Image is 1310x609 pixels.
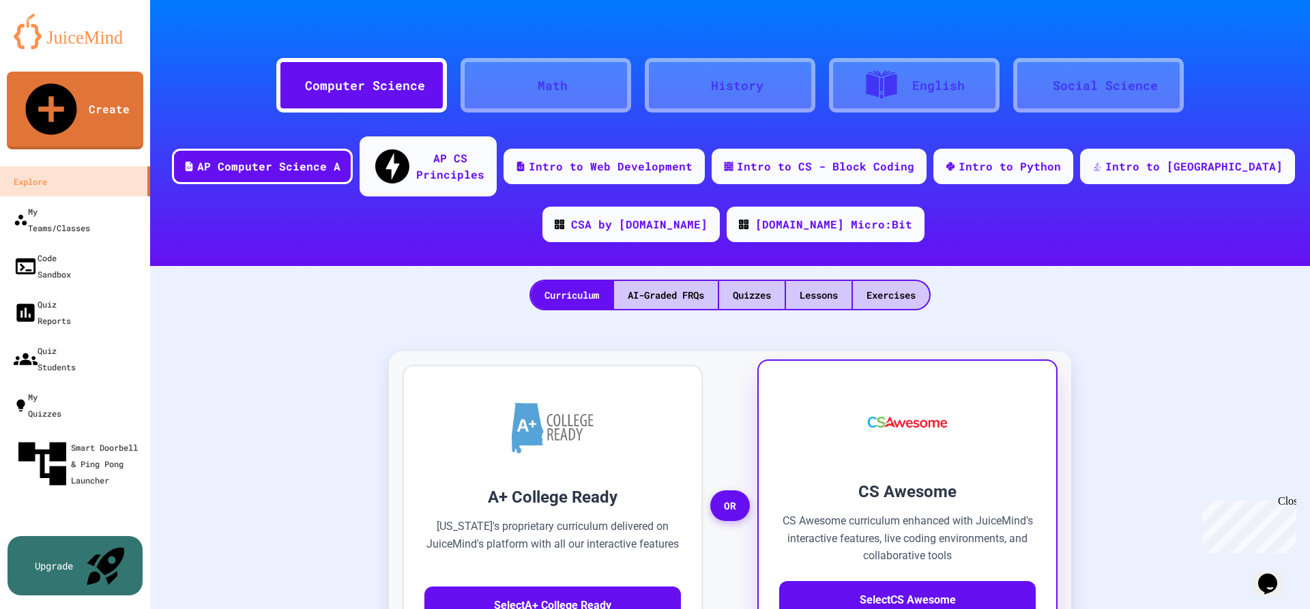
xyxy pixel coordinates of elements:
[512,402,594,454] img: A+ College Ready
[719,281,785,309] div: Quizzes
[786,281,851,309] div: Lessons
[14,342,76,375] div: Quiz Students
[755,216,912,233] div: [DOMAIN_NAME] Micro:Bit
[912,76,965,95] div: English
[424,518,681,570] p: [US_STATE]'s proprietary curriculum delivered on JuiceMind's platform with all our interactive fe...
[571,216,708,233] div: CSA by [DOMAIN_NAME]
[710,490,750,522] span: OR
[854,381,961,463] img: CS Awesome
[1053,76,1158,95] div: Social Science
[5,5,94,87] div: Chat with us now!Close
[197,158,340,175] div: AP Computer Science A
[779,512,1036,565] p: CS Awesome curriculum enhanced with JuiceMind's interactive features, live coding environments, a...
[14,14,136,49] img: logo-orange.svg
[1197,495,1296,553] iframe: chat widget
[531,281,613,309] div: Curriculum
[959,158,1061,175] div: Intro to Python
[538,76,568,95] div: Math
[14,389,61,421] div: My Quizzes
[305,76,425,95] div: Computer Science
[35,559,73,573] div: Upgrade
[7,72,143,149] a: Create
[14,296,71,329] div: Quiz Reports
[416,150,484,183] div: AP CS Principles
[711,76,763,95] div: History
[1105,158,1283,175] div: Intro to [GEOGRAPHIC_DATA]
[14,173,47,190] div: Explore
[424,485,681,509] h3: A+ College Ready
[555,220,564,229] img: CODE_logo_RGB.png
[614,281,718,309] div: AI-Graded FRQs
[737,158,914,175] div: Intro to CS - Block Coding
[14,203,90,236] div: My Teams/Classes
[529,158,693,175] div: Intro to Web Development
[14,250,71,282] div: Code Sandbox
[14,435,145,492] div: Smart Doorbell & Ping Pong Launcher
[779,479,1036,504] h3: CS Awesome
[1253,554,1296,595] iframe: chat widget
[853,281,929,309] div: Exercises
[739,220,748,229] img: CODE_logo_RGB.png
